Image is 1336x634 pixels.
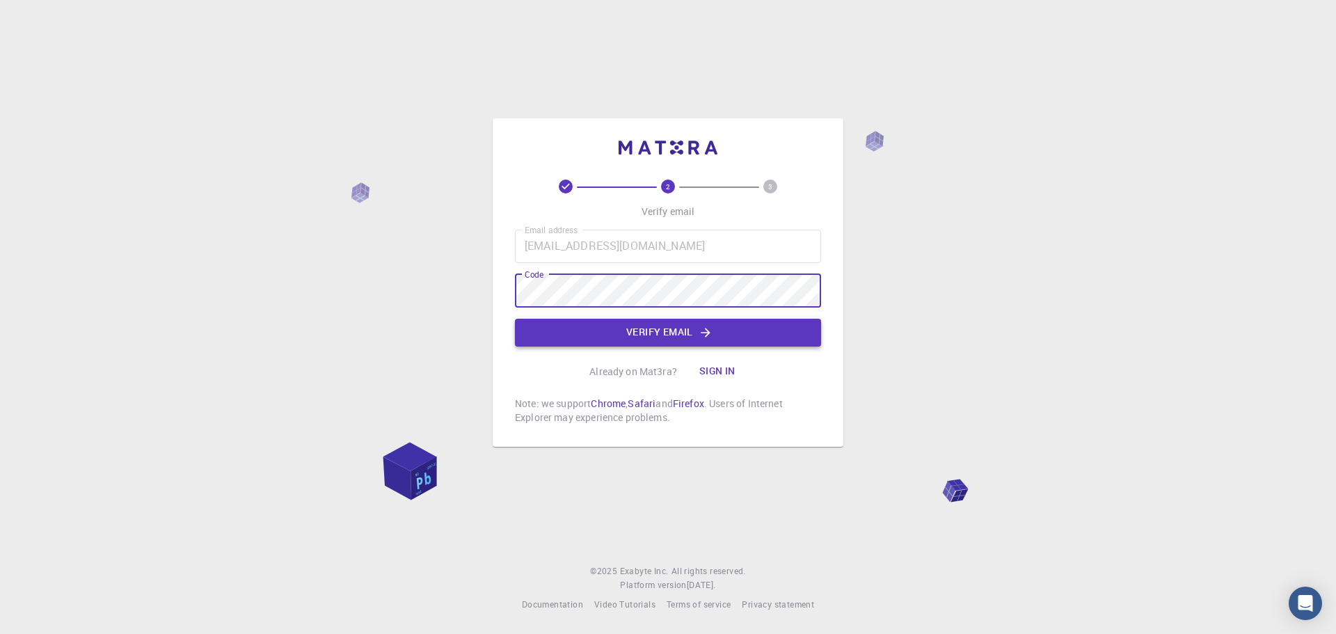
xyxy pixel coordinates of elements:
[515,397,821,425] p: Note: we support , and . Users of Internet Explorer may experience problems.
[742,599,814,610] span: Privacy statement
[667,598,731,612] a: Terms of service
[515,319,821,347] button: Verify email
[620,564,669,578] a: Exabyte Inc.
[688,358,747,386] button: Sign in
[687,578,716,592] a: [DATE].
[522,598,583,612] a: Documentation
[642,205,695,219] p: Verify email
[1289,587,1322,620] div: Open Intercom Messenger
[594,598,655,612] a: Video Tutorials
[620,565,669,576] span: Exabyte Inc.
[522,599,583,610] span: Documentation
[667,599,731,610] span: Terms of service
[591,397,626,410] a: Chrome
[666,182,670,191] text: 2
[671,564,746,578] span: All rights reserved.
[687,579,716,590] span: [DATE] .
[594,599,655,610] span: Video Tutorials
[673,397,704,410] a: Firefox
[742,598,814,612] a: Privacy statement
[590,564,619,578] span: © 2025
[620,578,686,592] span: Platform version
[628,397,655,410] a: Safari
[525,224,578,236] label: Email address
[589,365,677,379] p: Already on Mat3ra?
[525,269,543,280] label: Code
[768,182,772,191] text: 3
